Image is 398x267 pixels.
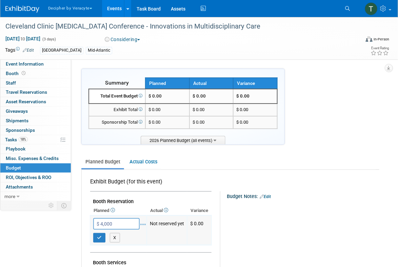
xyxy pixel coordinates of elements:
[0,192,71,201] a: more
[148,120,160,125] span: $ 0.00
[147,216,187,245] td: Not reserved yet
[0,59,71,69] a: Event Information
[236,93,250,99] span: $ 0.00
[0,97,71,106] a: Asset Reservations
[0,116,71,125] a: Shipments
[6,99,46,104] span: Asset Reservations
[6,184,33,190] span: Attachments
[0,126,71,135] a: Sponsorships
[0,173,71,182] a: ROI, Objectives & ROO
[365,2,378,15] img: Tony Alvarado
[140,224,146,225] img: loading...
[5,47,34,54] td: Tags
[5,36,41,42] span: [DATE] [DATE]
[145,78,190,89] th: Planned
[90,192,212,206] td: Booth Reservation
[0,107,71,116] a: Giveaways
[4,194,15,199] span: more
[6,61,44,67] span: Event Information
[92,107,142,113] div: Exhibit Total
[42,37,56,41] span: (3 days)
[190,89,234,104] td: $ 0.00
[125,156,161,168] a: Actual Costs
[366,36,373,42] img: Format-Inperson.png
[371,47,389,50] div: Event Rating
[102,36,143,43] button: Considering
[148,107,160,112] span: $ 0.00
[236,120,248,125] span: $ 0.00
[233,78,277,89] th: Variance
[0,154,71,163] a: Misc. Expenses & Credits
[6,175,51,180] span: ROI, Objectives & ROO
[45,201,57,210] td: Personalize Event Tab Strip
[40,47,83,54] div: [GEOGRAPHIC_DATA]
[6,118,28,123] span: Shipments
[0,163,71,173] a: Budget
[19,137,28,142] span: 18%
[148,93,162,99] span: $ 0.00
[81,156,124,168] a: Planned Budget
[0,135,71,144] a: Tasks18%
[147,206,187,215] th: Actual
[190,104,234,116] td: $ 0.00
[5,6,39,13] img: ExhibitDay
[374,37,390,42] div: In-Person
[110,233,120,243] button: X
[260,194,271,199] a: Edit
[227,191,379,200] div: Budget Notes:
[6,146,25,152] span: Playbook
[86,47,112,54] div: Mid-Atlantic
[92,119,142,126] div: Sponsorship Total
[0,78,71,88] a: Staff
[190,116,234,129] td: $ 0.00
[6,71,27,76] span: Booth
[23,48,34,53] a: Edit
[3,20,352,33] div: Cleveland Clinic [MEDICAL_DATA] Conference - Innovations in Multidisciplinary Care
[0,69,71,78] a: Booth
[0,182,71,192] a: Attachments
[20,71,27,76] span: Booth not reserved yet
[20,36,26,41] span: to
[6,127,35,133] span: Sponsorships
[330,35,390,46] div: Event Format
[6,156,59,161] span: Misc. Expenses & Credits
[5,137,28,142] span: Tasks
[6,89,47,95] span: Travel Reservations
[141,136,225,144] span: 2026 Planned Budget (all events)
[6,165,21,171] span: Budget
[236,107,248,112] span: $ 0.00
[190,78,234,89] th: Actual
[0,88,71,97] a: Travel Reservations
[6,80,16,86] span: Staff
[6,108,28,114] span: Giveaways
[0,144,71,154] a: Playbook
[90,178,209,189] div: Exhibit Budget (for this event)
[190,221,203,226] span: $ 0.00
[187,206,212,215] th: Variance
[105,79,129,86] span: Summary
[57,201,71,210] td: Toggle Event Tabs
[92,93,142,100] div: Total Event Budget
[90,206,147,215] th: Planned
